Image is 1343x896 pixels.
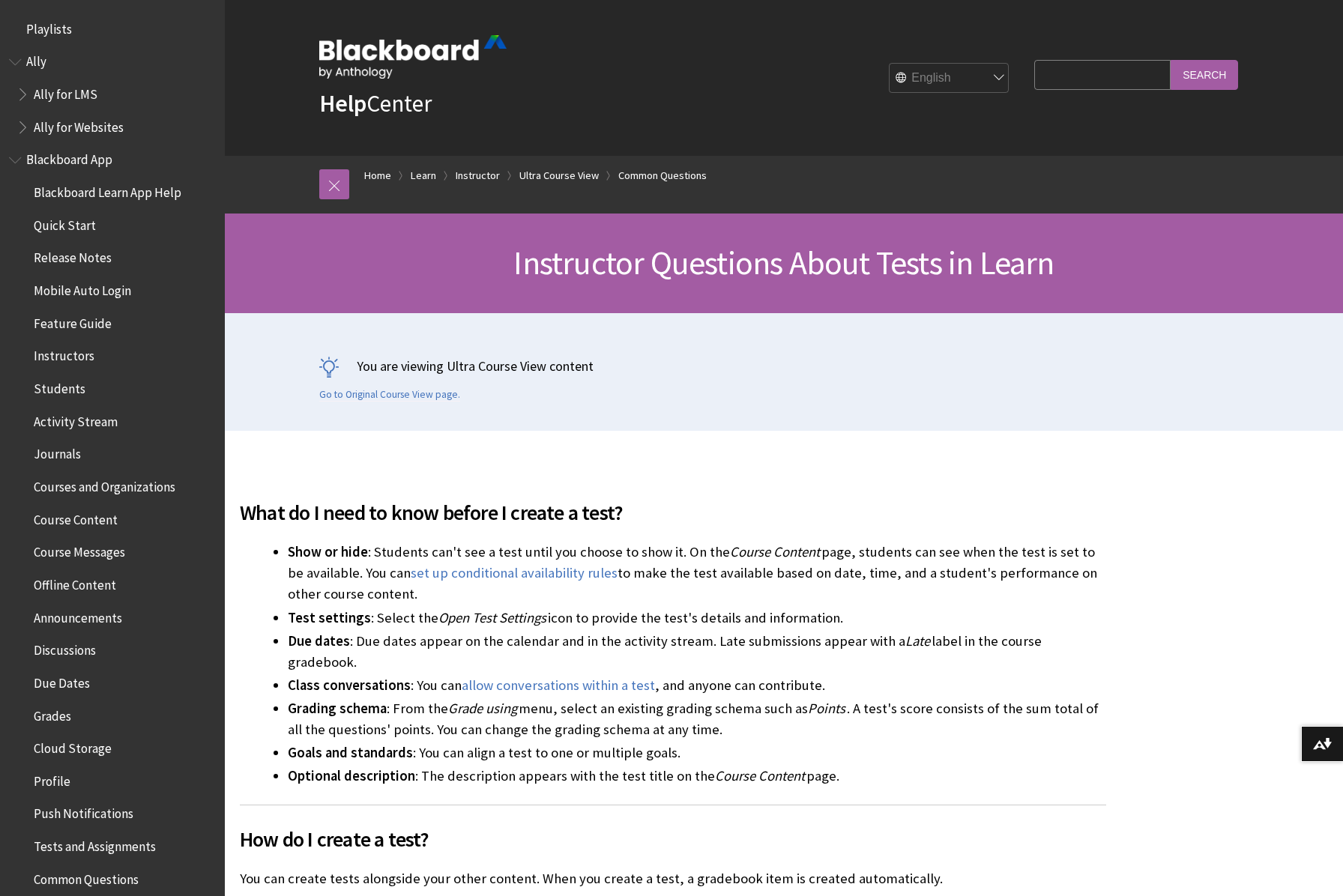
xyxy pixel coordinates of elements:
[513,242,1054,283] span: Instructor Questions About Tests in Learn
[319,88,432,118] a: HelpCenter
[34,278,131,298] span: Mobile Auto Login
[462,676,655,694] a: allow conversations within a test
[364,166,391,185] a: Home
[34,507,118,527] span: Course Content
[34,376,85,396] span: Students
[34,409,118,429] span: Activity Stream
[34,115,124,135] span: Ally for Websites
[240,497,1106,528] span: What do I need to know before I create a test?
[240,869,1106,889] p: You can create tests alongside your other content. When you create a test, a gradebook item is cr...
[288,609,371,626] span: Test settings
[34,442,81,462] span: Journals
[288,631,1106,673] li: : Due dates appear on the calendar and in the activity stream. Late submissions appear with a lab...
[319,388,460,402] a: Go to Original Course View page.
[26,16,72,37] span: Playlists
[288,767,415,784] span: Optional description
[730,543,820,560] span: Course Content
[319,88,366,118] strong: Help
[34,246,112,266] span: Release Notes
[34,344,94,364] span: Instructors
[34,474,175,494] span: Courses and Organizations
[288,700,387,717] span: Grading schema
[34,180,181,200] span: Blackboard Learn App Help
[519,166,599,185] a: Ultra Course View
[288,742,1106,763] li: : You can align a test to one or multiple goals.
[26,148,112,168] span: Blackboard App
[9,16,216,42] nav: Book outline for Playlists
[34,769,70,789] span: Profile
[411,564,618,582] a: set up conditional availability rules
[34,802,133,822] span: Push Notifications
[240,823,1106,855] span: How do I create a test?
[438,609,546,626] span: Open Test Settings
[288,676,411,694] span: Class conversations
[34,671,90,691] span: Due Dates
[808,700,845,717] span: Points
[1171,60,1238,89] input: Search
[34,213,96,233] span: Quick Start
[890,64,1009,94] select: Site Language Selector
[34,736,112,756] span: Cloud Storage
[34,834,156,854] span: Tests and Assignments
[411,166,436,185] a: Learn
[288,744,413,761] span: Goals and standards
[34,82,97,102] span: Ally for LMS
[288,675,1106,696] li: : You can , and anyone can contribute.
[288,766,1106,787] li: : The description appears with the test title on the page.
[715,767,805,784] span: Course Content
[34,572,116,593] span: Offline Content
[288,608,1106,629] li: : Select the icon to provide the test's details and information.
[9,49,216,140] nav: Book outline for Anthology Ally Help
[288,543,368,560] span: Show or hide
[288,632,350,650] span: Due dates
[34,540,125,560] span: Course Messages
[288,542,1106,605] li: : Students can't see a test until you choose to show it. On the page, students can see when the t...
[34,605,122,626] span: Announcements
[34,311,112,331] span: Feature Guide
[26,49,46,70] span: Ally
[34,638,96,658] span: Discussions
[34,867,139,887] span: Common Questions
[319,357,1249,375] p: You are viewing Ultra Course View content
[319,35,507,79] img: Blackboard by Anthology
[34,703,71,724] span: Grades
[618,166,707,185] a: Common Questions
[456,166,500,185] a: Instructor
[448,700,517,717] span: Grade using
[905,632,930,650] span: Late
[288,698,1106,740] li: : From the menu, select an existing grading schema such as . A test's score consists of the sum t...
